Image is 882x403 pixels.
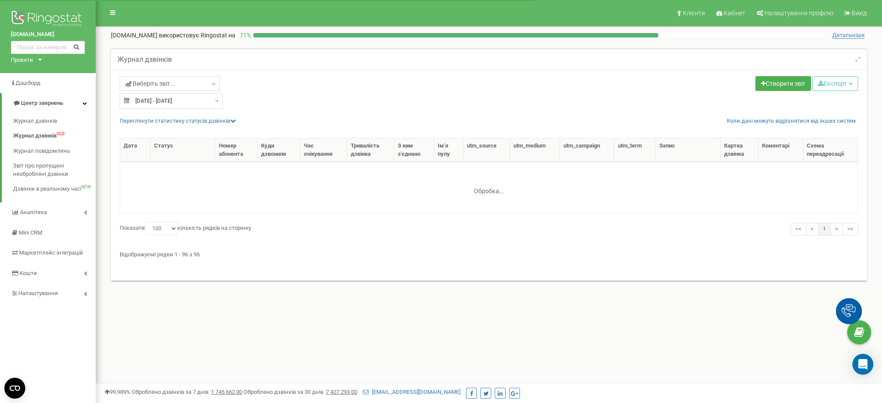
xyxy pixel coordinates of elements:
[111,31,235,40] p: [DOMAIN_NAME]
[656,138,721,162] th: Запис
[13,114,96,129] a: Журнал дзвінків
[803,138,858,162] th: Схема переадресації
[20,209,47,215] span: Аналiтика
[13,132,57,140] span: Журнал дзвінків
[104,389,131,395] span: 99,989%
[4,378,25,399] button: Open CMP widget
[244,389,357,395] span: Оброблено дзвінків за 30 днів :
[755,76,811,91] a: Створити звіт
[791,223,806,235] a: <<
[394,138,434,162] th: З ким з'єднано
[258,138,301,162] th: Куди дзвонили
[125,79,175,88] span: Виберіть звіт...
[13,158,96,181] a: Звіт про пропущені необроблені дзвінки
[120,247,858,259] div: Відображуємі рядки 1 - 96 з 96
[120,222,251,235] label: Показати кількість рядків на сторінку
[151,138,215,162] th: Статус
[724,10,745,17] span: Кабінет
[13,185,81,193] span: Дзвінки в реальному часі
[120,138,151,162] th: Дата
[132,389,242,395] span: Оброблено дзвінків за 7 днів :
[347,138,394,162] th: Тривалість дзвінка
[117,56,172,64] h5: Журнал дзвінків
[434,138,463,162] th: Ім‘я пулу
[830,223,843,235] a: >
[326,389,357,395] u: 7 427 293,00
[19,229,42,236] span: Mini CRM
[13,144,96,159] a: Журнал повідомлень
[235,31,253,40] p: 71 %
[11,41,85,54] input: Пошук за номером
[363,389,460,395] a: [EMAIL_ADDRESS][DOMAIN_NAME]
[13,117,57,125] span: Журнал дзвінків
[18,290,58,296] span: Налаштування
[842,223,858,235] a: >>
[852,354,873,375] div: Open Intercom Messenger
[2,93,96,114] a: Центр звернень
[13,147,70,155] span: Журнал повідомлень
[560,138,614,162] th: utm_cаmpaign
[818,223,831,235] a: 1
[13,181,96,197] a: Дзвінки в реальному часіNEW
[683,10,705,17] span: Клієнти
[727,117,856,125] a: Коли дані можуть відрізнятися вiд інших систем
[211,389,242,395] u: 1 745 662,00
[13,128,96,144] a: Журнал дзвінківOLD
[159,32,235,39] span: використовує Ringostat на
[11,30,85,39] a: [DOMAIN_NAME]
[758,138,803,162] th: Коментарі
[614,138,656,162] th: utm_tеrm
[120,118,236,124] a: Переглянути статистику статусів дзвінків
[215,138,258,162] th: Номер абонента
[11,56,33,64] div: Проєкти
[806,223,818,235] a: <
[13,162,91,178] span: Звіт про пропущені необроблені дзвінки
[721,138,758,162] th: Картка дзвінка
[765,10,833,17] span: Налаштування профілю
[510,138,560,162] th: utm_mеdium
[300,138,347,162] th: Час очікування
[20,270,37,276] span: Кошти
[16,80,40,86] span: Дашборд
[120,76,220,91] a: Виберіть звіт...
[435,181,543,194] div: Обробка...
[812,76,858,91] button: Експорт
[145,222,178,235] select: Показатикількість рядків на сторінку
[11,9,85,30] img: Ringostat logo
[21,100,63,106] span: Центр звернень
[19,249,83,256] span: Маркетплейс інтеграцій
[832,32,865,39] span: Детальніше
[852,10,867,17] span: Вихід
[463,138,510,162] th: utm_sourcе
